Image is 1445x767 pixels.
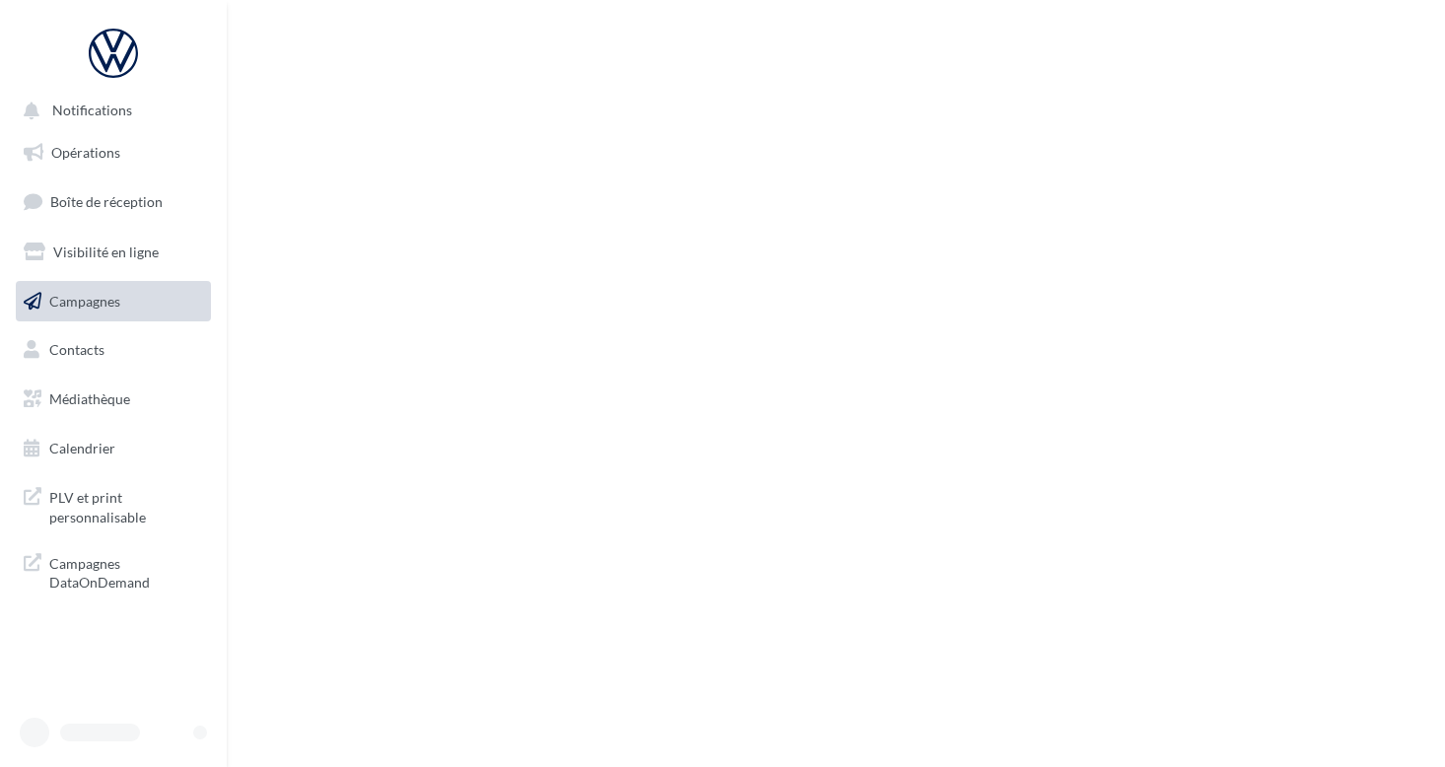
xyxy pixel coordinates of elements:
span: Campagnes [49,292,120,309]
span: Contacts [49,341,104,358]
a: Campagnes [12,281,215,322]
a: Contacts [12,329,215,371]
a: Boîte de réception [12,180,215,223]
a: Calendrier [12,428,215,469]
span: Visibilité en ligne [53,244,159,260]
span: Boîte de réception [50,193,163,210]
a: PLV et print personnalisable [12,476,215,534]
a: Campagnes DataOnDemand [12,542,215,600]
span: Calendrier [49,440,115,456]
span: Notifications [52,103,132,119]
a: Visibilité en ligne [12,232,215,273]
a: Opérations [12,132,215,174]
a: Médiathèque [12,379,215,420]
span: PLV et print personnalisable [49,484,203,526]
span: Opérations [51,144,120,161]
span: Campagnes DataOnDemand [49,550,203,593]
span: Médiathèque [49,390,130,407]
